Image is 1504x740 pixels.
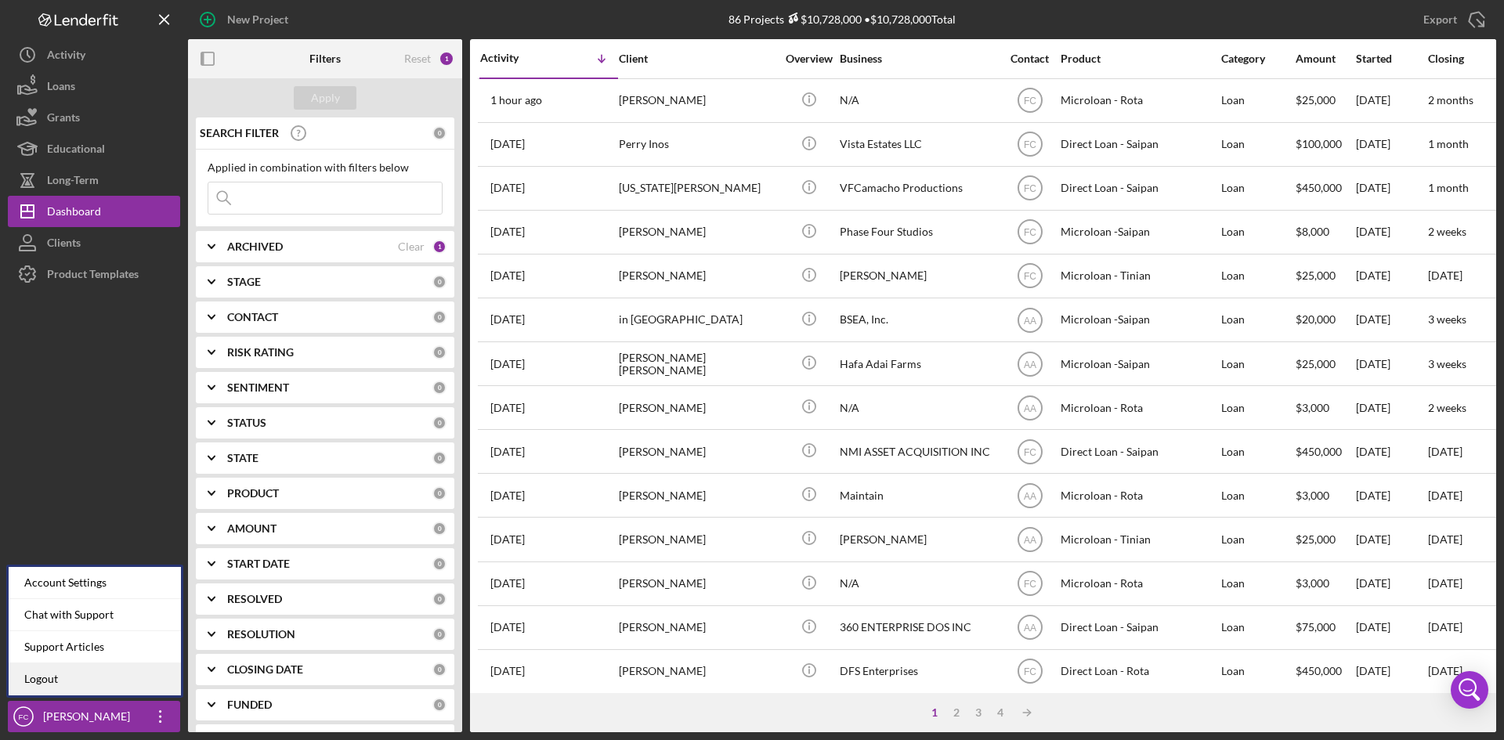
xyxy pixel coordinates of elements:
[1356,518,1426,560] div: [DATE]
[619,563,775,605] div: [PERSON_NAME]
[1296,576,1329,590] span: $3,000
[432,416,446,430] div: 0
[1428,137,1469,150] time: 1 month
[1221,563,1294,605] div: Loan
[840,431,996,472] div: NMI ASSET ACQUISITION INC
[47,70,75,106] div: Loans
[619,431,775,472] div: [PERSON_NAME]
[227,487,279,500] b: PRODUCT
[619,387,775,428] div: [PERSON_NAME]
[227,628,295,641] b: RESOLUTION
[432,345,446,359] div: 0
[1061,211,1217,253] div: Microloan -Saipan
[1221,431,1294,472] div: Loan
[1061,299,1217,341] div: Microloan -Saipan
[490,402,525,414] time: 2025-08-10 23:09
[227,4,288,35] div: New Project
[1221,343,1294,384] div: Loan
[227,240,283,253] b: ARCHIVED
[227,593,282,605] b: RESOLVED
[1061,168,1217,209] div: Direct Loan - Saipan
[840,299,996,341] div: BSEA, Inc.
[490,182,525,194] time: 2025-08-26 06:52
[1356,387,1426,428] div: [DATE]
[47,102,80,137] div: Grants
[840,607,996,648] div: 360 ENTERPRISE DOS INC
[1428,93,1473,106] time: 2 months
[1356,607,1426,648] div: [DATE]
[619,211,775,253] div: [PERSON_NAME]
[1024,446,1036,457] text: FC
[1356,299,1426,341] div: [DATE]
[1221,475,1294,516] div: Loan
[1024,139,1036,150] text: FC
[398,240,425,253] div: Clear
[47,133,105,168] div: Educational
[1221,80,1294,121] div: Loan
[1221,124,1294,165] div: Loan
[227,311,278,323] b: CONTACT
[1356,52,1426,65] div: Started
[47,196,101,231] div: Dashboard
[1061,651,1217,692] div: Direct Loan - Rota
[9,663,181,695] a: Logout
[311,86,340,110] div: Apply
[188,4,304,35] button: New Project
[1428,576,1462,590] time: [DATE]
[840,124,996,165] div: Vista Estates LLC
[619,651,775,692] div: [PERSON_NAME]
[19,713,29,721] text: FC
[989,706,1011,719] div: 4
[1296,489,1329,502] span: $3,000
[1296,312,1336,326] span: $20,000
[432,627,446,641] div: 0
[432,662,446,677] div: 0
[9,567,181,599] div: Account Settings
[8,70,180,102] button: Loans
[47,258,139,294] div: Product Templates
[490,358,525,370] time: 2025-08-14 05:40
[1061,124,1217,165] div: Direct Loan - Saipan
[1221,518,1294,560] div: Loan
[208,161,443,174] div: Applied in combination with filters below
[1296,137,1342,150] span: $100,000
[1296,181,1342,194] span: $450,000
[1000,52,1059,65] div: Contact
[924,706,945,719] div: 1
[1296,532,1336,546] span: $25,000
[1356,651,1426,692] div: [DATE]
[840,168,996,209] div: VFCamacho Productions
[619,518,775,560] div: [PERSON_NAME]
[1428,401,1466,414] time: 2 weeks
[8,39,180,70] button: Activity
[1023,535,1036,546] text: AA
[432,557,446,571] div: 0
[1356,80,1426,121] div: [DATE]
[39,701,141,736] div: [PERSON_NAME]
[432,310,446,324] div: 0
[490,621,525,634] time: 2025-07-04 07:50
[227,346,294,359] b: RISK RATING
[619,124,775,165] div: Perry Inos
[432,240,446,254] div: 1
[8,133,180,164] button: Educational
[8,227,180,258] button: Clients
[1024,271,1036,282] text: FC
[490,94,542,106] time: 2025-09-09 02:44
[227,698,272,711] b: FUNDED
[1296,269,1336,282] span: $25,000
[439,51,454,67] div: 1
[1428,532,1462,546] time: [DATE]
[1296,401,1329,414] span: $3,000
[1023,623,1036,634] text: AA
[47,39,85,74] div: Activity
[1296,93,1336,106] span: $25,000
[779,52,838,65] div: Overview
[1024,666,1036,677] text: FC
[1356,431,1426,472] div: [DATE]
[227,417,266,429] b: STATUS
[490,577,525,590] time: 2025-07-08 03:09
